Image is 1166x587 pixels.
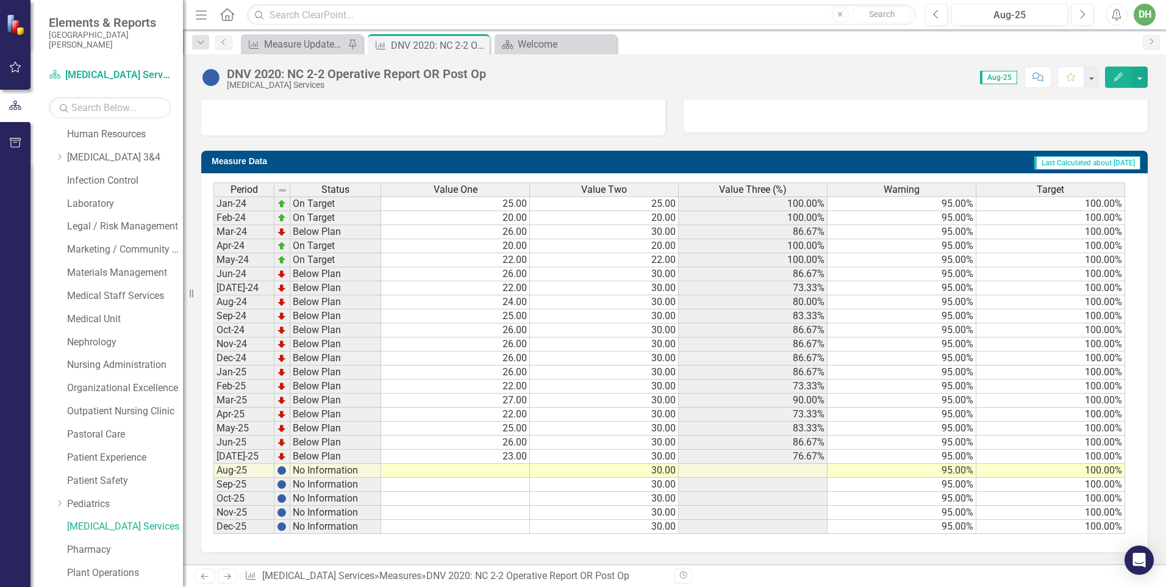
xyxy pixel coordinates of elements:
[290,196,381,211] td: On Target
[381,422,530,436] td: 25.00
[976,478,1125,492] td: 100.00%
[277,241,287,251] img: zOikAAAAAElFTkSuQmCC
[49,30,171,50] small: [GEOGRAPHIC_DATA][PERSON_NAME]
[213,211,274,225] td: Feb-24
[530,520,679,534] td: 30.00
[679,366,828,380] td: 86.67%
[828,450,976,464] td: 95.00%
[213,196,274,211] td: Jan-24
[213,253,274,267] td: May-24
[49,15,171,30] span: Elements & Reports
[264,37,345,52] div: Measure Update Report
[213,464,274,478] td: Aug-25
[277,311,287,321] img: TnMDeAgwAPMxUmUi88jYAAAAAElFTkSuQmCC
[213,267,274,281] td: Jun-24
[976,436,1125,450] td: 100.00%
[381,281,530,295] td: 22.00
[530,506,679,520] td: 30.00
[1037,184,1064,195] span: Target
[679,295,828,309] td: 80.00%
[290,436,381,450] td: Below Plan
[67,312,183,326] a: Medical Unit
[277,494,287,503] img: BgCOk07PiH71IgAAAABJRU5ErkJggg==
[277,381,287,391] img: TnMDeAgwAPMxUmUi88jYAAAAAElFTkSuQmCC
[530,211,679,225] td: 20.00
[290,380,381,394] td: Below Plan
[679,196,828,211] td: 100.00%
[213,337,274,351] td: Nov-24
[381,239,530,253] td: 20.00
[976,239,1125,253] td: 100.00%
[290,506,381,520] td: No Information
[679,450,828,464] td: 76.67%
[6,14,27,35] img: ClearPoint Strategy
[530,366,679,380] td: 30.00
[213,351,274,366] td: Dec-24
[530,225,679,239] td: 30.00
[976,422,1125,436] td: 100.00%
[679,337,828,351] td: 86.67%
[67,128,183,142] a: Human Resources
[976,408,1125,422] td: 100.00%
[277,395,287,405] img: TnMDeAgwAPMxUmUi88jYAAAAAElFTkSuQmCC
[67,428,183,442] a: Pastoral Care
[679,436,828,450] td: 86.67%
[828,394,976,408] td: 95.00%
[381,323,530,337] td: 26.00
[381,380,530,394] td: 22.00
[956,8,1064,23] div: Aug-25
[212,157,529,166] h3: Measure Data
[277,199,287,209] img: zOikAAAAAElFTkSuQmCC
[381,366,530,380] td: 26.00
[976,492,1125,506] td: 100.00%
[976,295,1125,309] td: 100.00%
[381,436,530,450] td: 26.00
[679,422,828,436] td: 83.33%
[679,408,828,422] td: 73.33%
[213,478,274,492] td: Sep-25
[391,38,487,53] div: DNV 2020: NC 2-2 Operative Report OR Post Op
[277,269,287,279] img: TnMDeAgwAPMxUmUi88jYAAAAAElFTkSuQmCC
[290,520,381,534] td: No Information
[530,323,679,337] td: 30.00
[290,267,381,281] td: Below Plan
[530,295,679,309] td: 30.00
[290,309,381,323] td: Below Plan
[67,474,183,488] a: Patient Safety
[381,394,530,408] td: 27.00
[1034,156,1140,170] span: Last Calculated about [DATE]
[290,450,381,464] td: Below Plan
[67,151,183,165] a: [MEDICAL_DATA] 3&4
[290,225,381,239] td: Below Plan
[290,337,381,351] td: Below Plan
[213,422,274,436] td: May-25
[828,295,976,309] td: 95.00%
[277,227,287,237] img: TnMDeAgwAPMxUmUi88jYAAAAAElFTkSuQmCC
[213,295,274,309] td: Aug-24
[290,253,381,267] td: On Target
[213,281,274,295] td: [DATE]-24
[530,450,679,464] td: 30.00
[976,464,1125,478] td: 100.00%
[213,450,274,464] td: [DATE]-25
[828,478,976,492] td: 95.00%
[679,394,828,408] td: 90.00%
[381,225,530,239] td: 26.00
[277,255,287,265] img: zOikAAAAAElFTkSuQmCC
[213,380,274,394] td: Feb-25
[277,283,287,293] img: TnMDeAgwAPMxUmUi88jYAAAAAElFTkSuQmCC
[679,309,828,323] td: 83.33%
[290,351,381,366] td: Below Plan
[213,366,274,380] td: Jan-25
[277,423,287,433] img: TnMDeAgwAPMxUmUi88jYAAAAAElFTkSuQmCC
[67,336,183,350] a: Nephrology
[277,438,287,447] img: TnMDeAgwAPMxUmUi88jYAAAAAElFTkSuQmCC
[213,225,274,239] td: Mar-24
[67,358,183,372] a: Nursing Administration
[828,351,976,366] td: 95.00%
[951,4,1068,26] button: Aug-25
[67,220,183,234] a: Legal / Risk Management
[828,225,976,239] td: 95.00%
[381,196,530,211] td: 25.00
[976,253,1125,267] td: 100.00%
